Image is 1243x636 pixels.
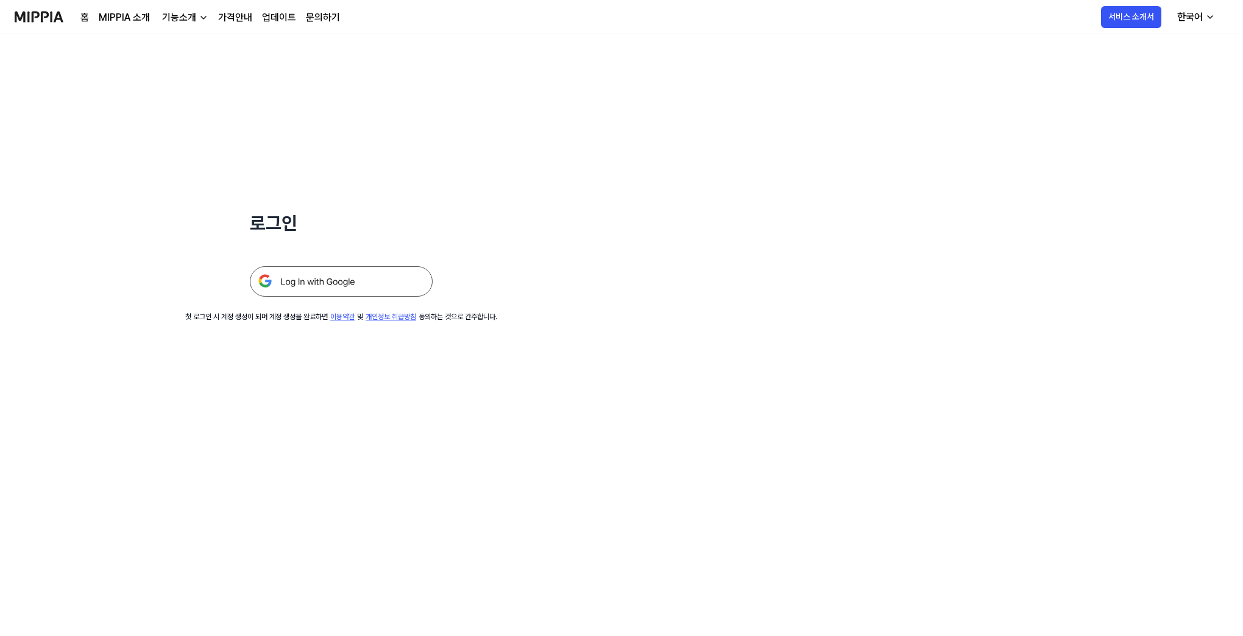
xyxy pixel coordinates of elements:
div: 기능소개 [160,10,199,25]
a: 이용약관 [330,313,355,321]
button: 서비스 소개서 [1101,6,1161,28]
div: 첫 로그인 시 계정 생성이 되며 계정 생성을 완료하면 및 동의하는 것으로 간주합니다. [185,311,497,322]
a: 업데이트 [262,10,296,25]
a: MIPPIA 소개 [99,10,150,25]
h1: 로그인 [250,210,433,237]
img: 구글 로그인 버튼 [250,266,433,297]
button: 한국어 [1167,5,1222,29]
img: down [199,13,208,23]
a: 문의하기 [306,10,340,25]
a: 홈 [80,10,89,25]
button: 기능소개 [160,10,208,25]
a: 가격안내 [218,10,252,25]
div: 한국어 [1175,10,1205,24]
a: 개인정보 취급방침 [366,313,416,321]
